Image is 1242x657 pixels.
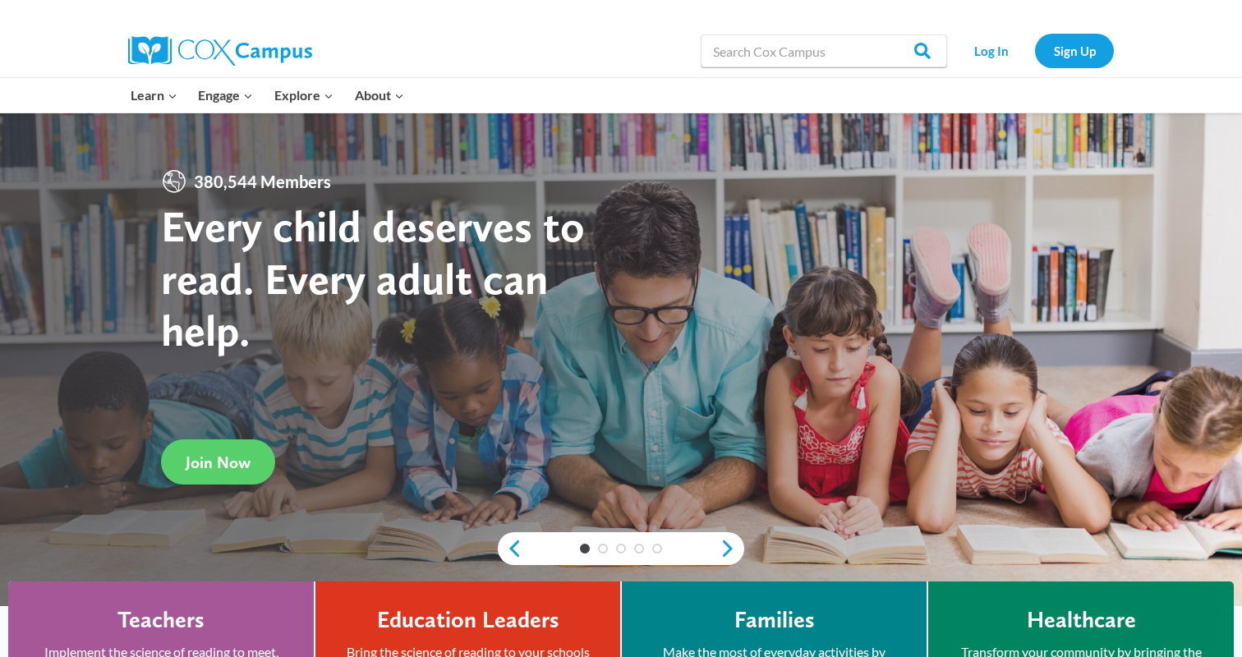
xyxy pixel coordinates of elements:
[355,85,404,106] span: About
[128,36,312,66] img: Cox Campus
[377,606,559,634] h4: Education Leaders
[131,85,177,106] span: Learn
[198,85,253,106] span: Engage
[187,168,338,195] span: 380,544 Members
[274,85,333,106] span: Explore
[1027,606,1136,634] h4: Healthcare
[720,539,744,558] a: next
[161,439,275,485] a: Join Now
[955,34,1114,67] nav: Secondary Navigation
[1035,34,1114,67] a: Sign Up
[498,532,744,565] div: content slider buttons
[580,544,590,554] a: 1
[498,539,522,558] a: previous
[734,606,815,634] h4: Families
[117,606,205,634] h4: Teachers
[161,200,585,356] strong: Every child deserves to read. Every adult can help.
[186,453,251,472] span: Join Now
[598,544,608,554] a: 2
[701,34,947,67] input: Search Cox Campus
[616,544,626,554] a: 3
[955,34,1027,67] a: Log In
[120,78,414,113] nav: Primary Navigation
[652,544,662,554] a: 5
[634,544,644,554] a: 4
